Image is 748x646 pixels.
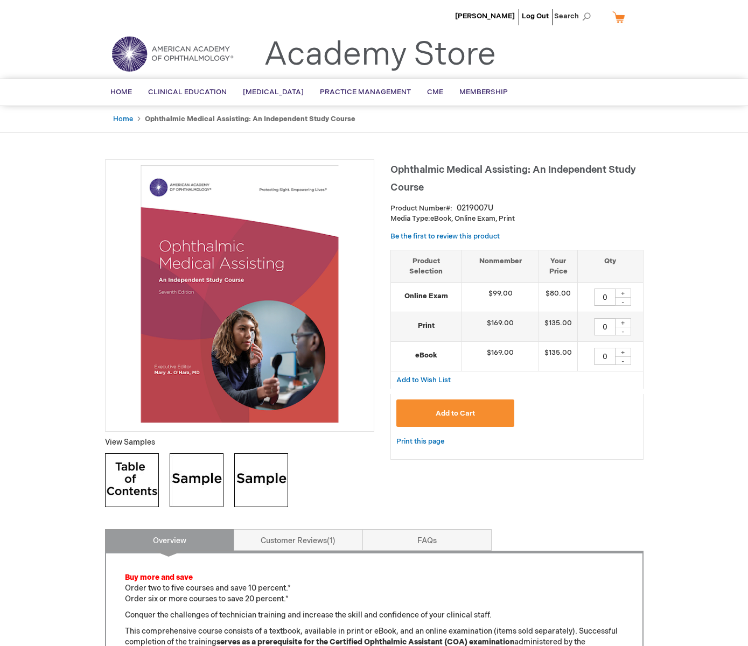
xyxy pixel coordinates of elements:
[264,36,496,74] a: Academy Store
[125,610,624,621] p: Conquer the challenges of technician training and increase the skill and confidence of your clini...
[170,453,223,507] img: Click to view
[594,289,616,306] input: Qty
[234,529,363,551] a: Customer Reviews1
[396,291,456,301] strong: Online Exam
[615,348,631,357] div: +
[539,283,578,312] td: $80.00
[320,88,411,96] span: Practice Management
[105,453,159,507] img: Click to view
[615,289,631,298] div: +
[390,164,636,193] span: Ophthalmic Medical Assisting: An Independent Study Course
[455,12,515,20] a: [PERSON_NAME]
[396,350,456,361] strong: eBook
[327,536,335,545] span: 1
[615,327,631,335] div: -
[396,376,451,384] span: Add to Wish List
[396,321,456,331] strong: Print
[145,115,355,123] strong: Ophthalmic Medical Assisting: An Independent Study Course
[390,204,452,213] strong: Product Number
[554,5,595,27] span: Search
[462,283,539,312] td: $99.00
[234,453,288,507] img: Click to view
[539,250,578,282] th: Your Price
[462,312,539,342] td: $169.00
[125,572,624,605] p: Order two to five courses and save 10 percent.* Order six or more courses to save 20 percent.*
[522,12,549,20] a: Log Out
[110,88,132,96] span: Home
[462,250,539,282] th: Nonmember
[427,88,443,96] span: CME
[390,232,500,241] a: Be the first to review this product
[539,312,578,342] td: $135.00
[105,437,374,448] p: View Samples
[396,435,444,448] a: Print this page
[390,214,644,224] p: eBook, Online Exam, Print
[615,318,631,327] div: +
[243,88,304,96] span: [MEDICAL_DATA]
[396,399,515,427] button: Add to Cart
[615,297,631,306] div: -
[125,573,193,582] font: Buy more and save
[105,529,234,551] a: Overview
[457,203,493,214] div: 0219007U
[396,375,451,384] a: Add to Wish List
[362,529,492,551] a: FAQs
[539,342,578,371] td: $135.00
[390,214,430,223] strong: Media Type:
[436,409,475,418] span: Add to Cart
[111,165,368,423] img: Ophthalmic Medical Assisting: An Independent Study Course
[459,88,508,96] span: Membership
[594,348,616,365] input: Qty
[578,250,643,282] th: Qty
[148,88,227,96] span: Clinical Education
[462,342,539,371] td: $169.00
[615,356,631,365] div: -
[594,318,616,335] input: Qty
[391,250,462,282] th: Product Selection
[113,115,133,123] a: Home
